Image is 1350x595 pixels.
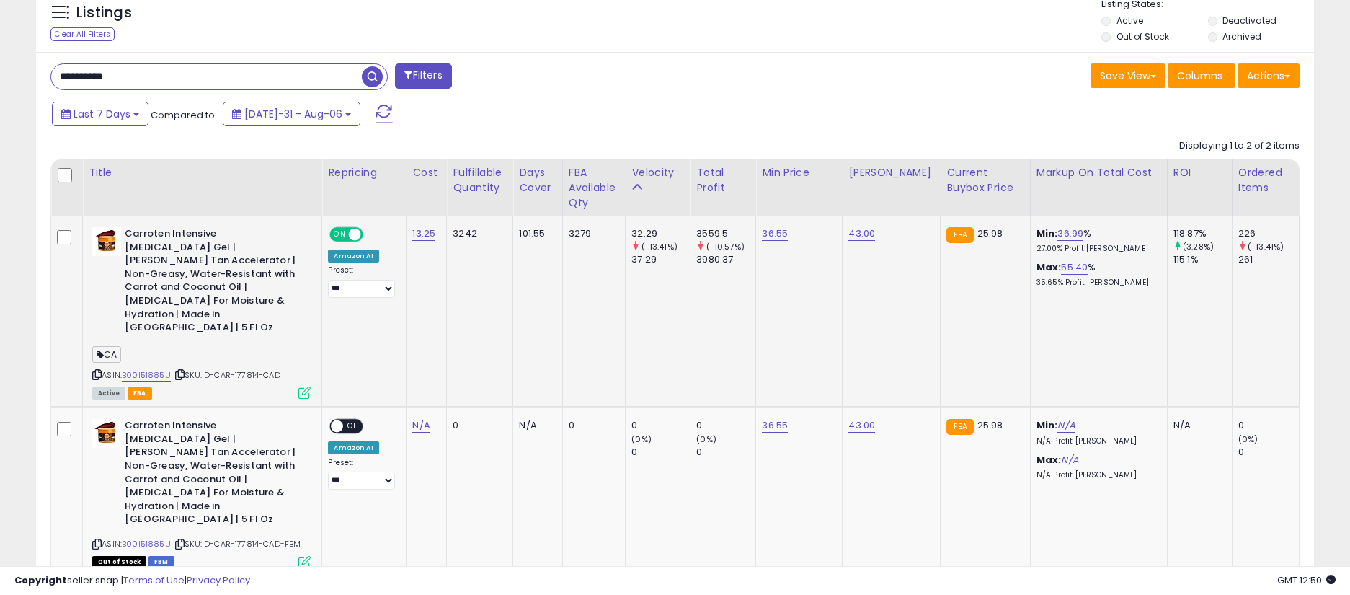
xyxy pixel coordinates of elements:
small: FBA [946,419,973,435]
a: B00I51885U [122,369,171,382]
small: (-10.57%) [706,241,745,252]
div: 0 [453,419,502,432]
span: | SKU: D-CAR-177814-CAD-FBM [173,538,301,550]
span: FBM [148,556,174,568]
div: Velocity [631,165,684,180]
p: 27.00% Profit [PERSON_NAME] [1036,244,1156,254]
div: [PERSON_NAME] [848,165,934,180]
img: 41TBAKBDSOL._SL40_.jpg [92,227,121,256]
button: Last 7 Days [52,102,148,126]
div: Days Cover [519,165,556,195]
a: Terms of Use [123,573,185,587]
div: seller snap | | [14,574,250,588]
div: Cost [412,165,440,180]
small: (0%) [1238,433,1258,445]
button: Actions [1238,63,1300,88]
span: OFF [344,420,367,433]
small: (0%) [696,433,716,445]
span: FBA [128,387,152,400]
span: Last 7 Days [74,107,130,121]
button: Filters [395,63,451,89]
div: Total Profit [696,165,750,195]
div: % [1036,261,1156,288]
img: 41TBAKBDSOL._SL40_.jpg [92,419,121,448]
div: 3980.37 [696,253,755,266]
div: 101.55 [519,227,551,240]
a: 43.00 [848,226,875,241]
div: Amazon AI [328,250,378,263]
a: B00I51885U [122,538,171,550]
a: 55.40 [1061,260,1088,275]
div: 0 [696,446,755,459]
div: FBA Available Qty [569,165,620,211]
label: Active [1116,14,1143,27]
div: 3279 [569,227,615,240]
div: Preset: [328,265,395,298]
div: 37.29 [631,253,690,266]
div: 0 [569,419,615,432]
a: 43.00 [848,418,875,433]
p: 35.65% Profit [PERSON_NAME] [1036,278,1156,288]
a: 13.25 [412,226,435,241]
th: The percentage added to the cost of goods (COGS) that forms the calculator for Min & Max prices. [1030,159,1167,216]
div: Preset: [328,458,395,490]
span: 25.98 [977,418,1003,432]
div: % [1036,227,1156,254]
span: All listings currently available for purchase on Amazon [92,387,125,400]
button: Save View [1091,63,1165,88]
a: N/A [1057,418,1075,433]
div: 261 [1238,253,1299,266]
span: CA [92,346,121,363]
b: Carroten Intensive [MEDICAL_DATA] Gel | [PERSON_NAME] Tan Accelerator | Non-Greasy, Water-Resista... [125,419,300,530]
div: 3559.5 [696,227,755,240]
div: 118.87% [1173,227,1232,240]
strong: Copyright [14,573,67,587]
small: FBA [946,227,973,243]
div: Markup on Total Cost [1036,165,1161,180]
div: ROI [1173,165,1226,180]
b: Min: [1036,418,1058,432]
span: All listings that are currently out of stock and unavailable for purchase on Amazon [92,556,146,568]
div: Min Price [762,165,836,180]
b: Min: [1036,226,1058,240]
a: N/A [412,418,430,433]
div: Fulfillable Quantity [453,165,507,195]
div: 0 [1238,446,1299,459]
small: (0%) [631,433,652,445]
div: 3242 [453,227,502,240]
h5: Listings [76,3,132,23]
div: 0 [631,446,690,459]
b: Max: [1036,453,1062,467]
span: ON [332,229,350,241]
label: Archived [1222,30,1261,43]
div: Repricing [328,165,400,180]
p: N/A Profit [PERSON_NAME] [1036,470,1156,480]
a: 36.55 [762,418,788,433]
a: N/A [1061,453,1078,467]
a: Privacy Policy [187,573,250,587]
div: Displaying 1 to 2 of 2 items [1179,139,1300,153]
div: N/A [1173,419,1221,432]
div: Clear All Filters [50,27,115,41]
p: N/A Profit [PERSON_NAME] [1036,436,1156,446]
button: [DATE]-31 - Aug-06 [223,102,360,126]
div: Current Buybox Price [946,165,1023,195]
div: Ordered Items [1238,165,1293,195]
span: OFF [361,229,384,241]
div: 226 [1238,227,1299,240]
span: Compared to: [151,108,217,122]
small: (-13.41%) [641,241,678,252]
div: Title [89,165,316,180]
div: 0 [1238,419,1299,432]
button: Columns [1168,63,1235,88]
label: Out of Stock [1116,30,1169,43]
a: 36.99 [1057,226,1083,241]
span: Columns [1177,69,1222,83]
div: 115.1% [1173,253,1232,266]
div: 0 [696,419,755,432]
b: Carroten Intensive [MEDICAL_DATA] Gel | [PERSON_NAME] Tan Accelerator | Non-Greasy, Water-Resista... [125,227,300,338]
label: Deactivated [1222,14,1276,27]
div: Amazon AI [328,441,378,454]
span: | SKU: D-CAR-177814-CAD [173,369,280,381]
b: Max: [1036,260,1062,274]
